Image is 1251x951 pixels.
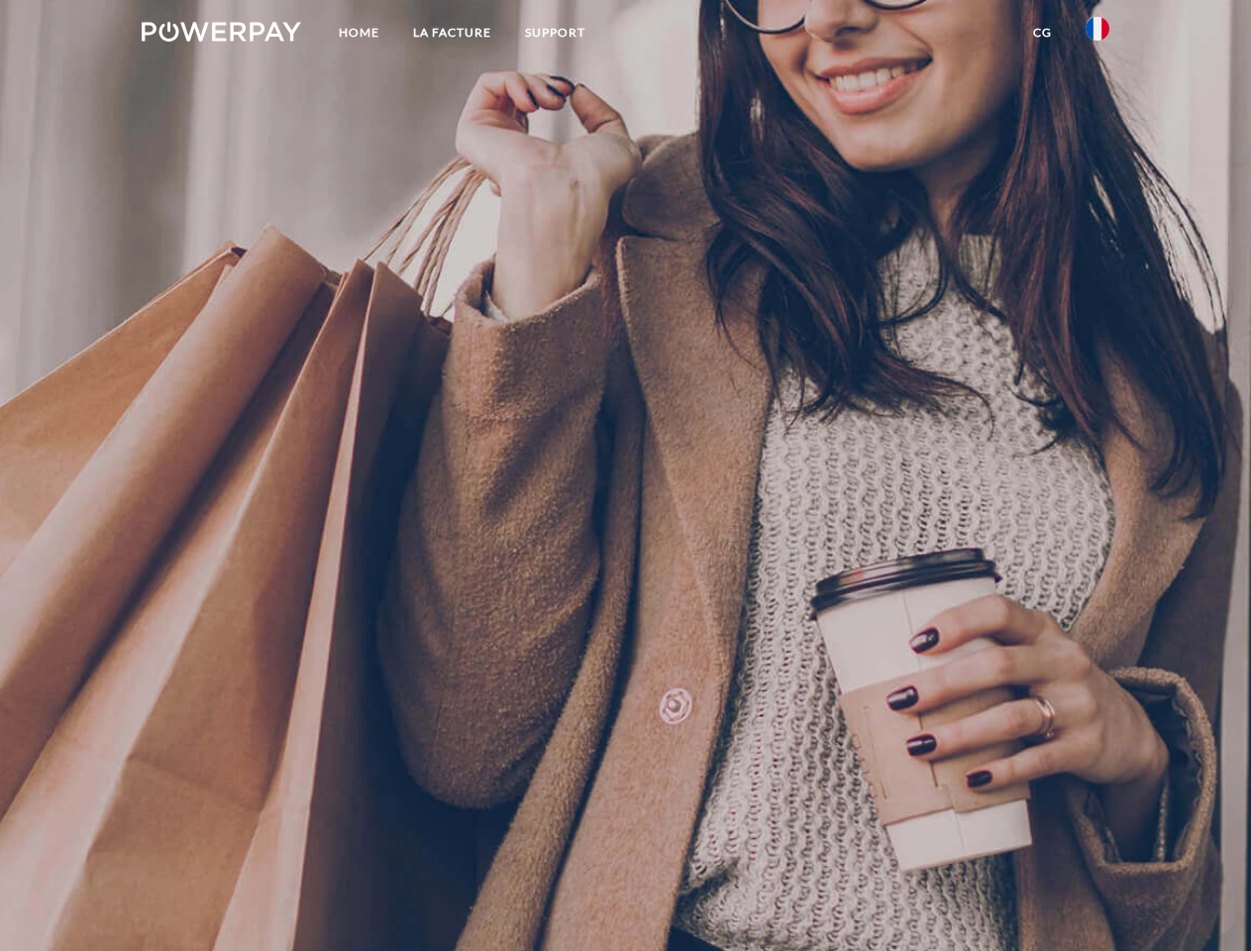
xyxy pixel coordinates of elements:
[396,15,508,51] a: LA FACTURE
[1016,15,1069,51] a: CG
[322,15,396,51] a: Home
[1172,872,1235,935] iframe: Button to launch messaging window
[142,22,301,42] img: logo-powerpay-white.svg
[508,15,602,51] a: Support
[1086,17,1109,41] img: fr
